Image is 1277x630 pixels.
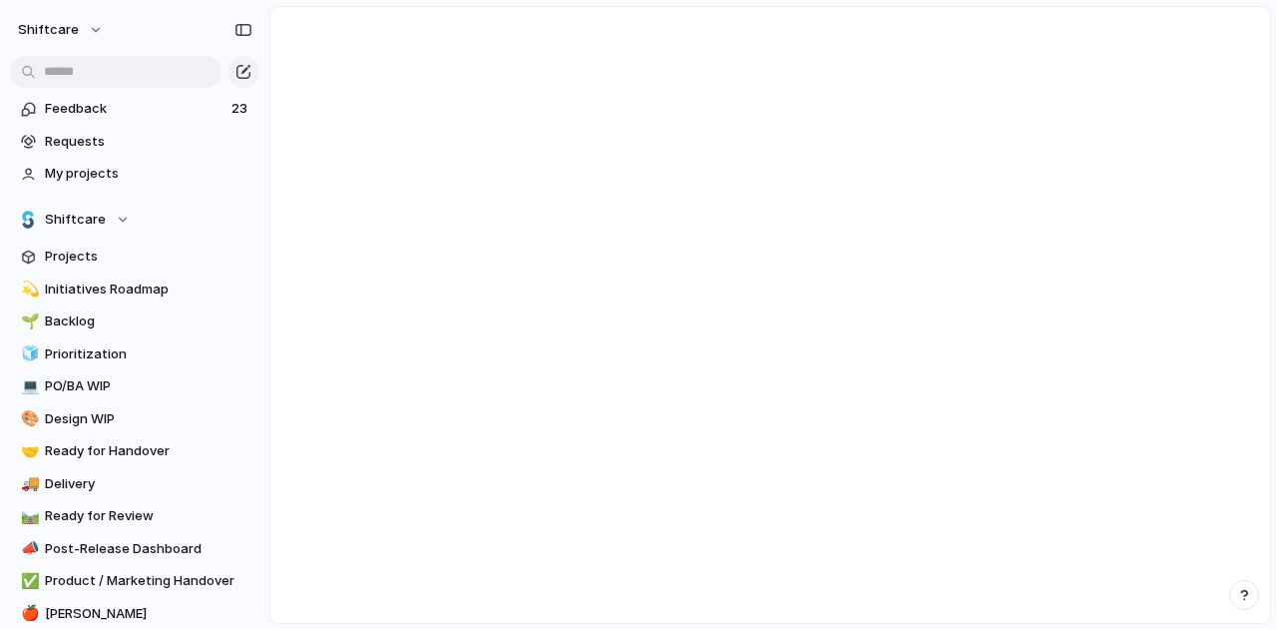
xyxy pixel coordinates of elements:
a: 🛤️Ready for Review [10,501,259,531]
a: 📣Post-Release Dashboard [10,534,259,564]
button: 🛤️ [18,506,38,526]
span: [PERSON_NAME] [45,604,252,624]
a: 🎨Design WIP [10,404,259,434]
span: Initiatives Roadmap [45,280,252,300]
div: 🧊 [21,342,35,365]
div: 🍎 [21,602,35,625]
a: My projects [10,159,259,189]
button: 🧊 [18,344,38,364]
span: Backlog [45,312,252,331]
a: 💫Initiatives Roadmap [10,275,259,305]
a: 🌱Backlog [10,307,259,336]
div: 📣 [21,537,35,560]
span: Product / Marketing Handover [45,571,252,591]
span: Ready for Handover [45,441,252,461]
a: Projects [10,242,259,272]
a: 🤝Ready for Handover [10,436,259,466]
span: Prioritization [45,344,252,364]
span: PO/BA WIP [45,376,252,396]
span: Feedback [45,99,225,119]
button: 🤝 [18,441,38,461]
a: Requests [10,127,259,157]
span: Post-Release Dashboard [45,539,252,559]
button: 🚚 [18,474,38,494]
div: 💫 [21,278,35,301]
a: Feedback23 [10,94,259,124]
button: 🎨 [18,409,38,429]
div: 🎨 [21,407,35,430]
button: 🌱 [18,312,38,331]
span: Design WIP [45,409,252,429]
span: My projects [45,164,252,184]
div: 💻 [21,375,35,398]
span: Delivery [45,474,252,494]
div: 🤝 [21,440,35,463]
span: Shiftcare [45,210,106,230]
span: 23 [231,99,251,119]
a: 🍎[PERSON_NAME] [10,599,259,629]
button: 💫 [18,280,38,300]
a: 💻PO/BA WIP [10,371,259,401]
a: 🧊Prioritization [10,339,259,369]
button: Shiftcare [10,205,259,235]
span: Requests [45,132,252,152]
span: shiftcare [18,20,79,40]
button: 🍎 [18,604,38,624]
span: Projects [45,247,252,267]
button: shiftcare [9,14,114,46]
div: 🛤️ [21,505,35,528]
button: 💻 [18,376,38,396]
div: 🌱 [21,311,35,333]
a: ✅Product / Marketing Handover [10,566,259,596]
a: 🚚Delivery [10,469,259,499]
button: ✅ [18,571,38,591]
div: ✅ [21,570,35,593]
button: 📣 [18,539,38,559]
span: Ready for Review [45,506,252,526]
div: 🚚 [21,472,35,495]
